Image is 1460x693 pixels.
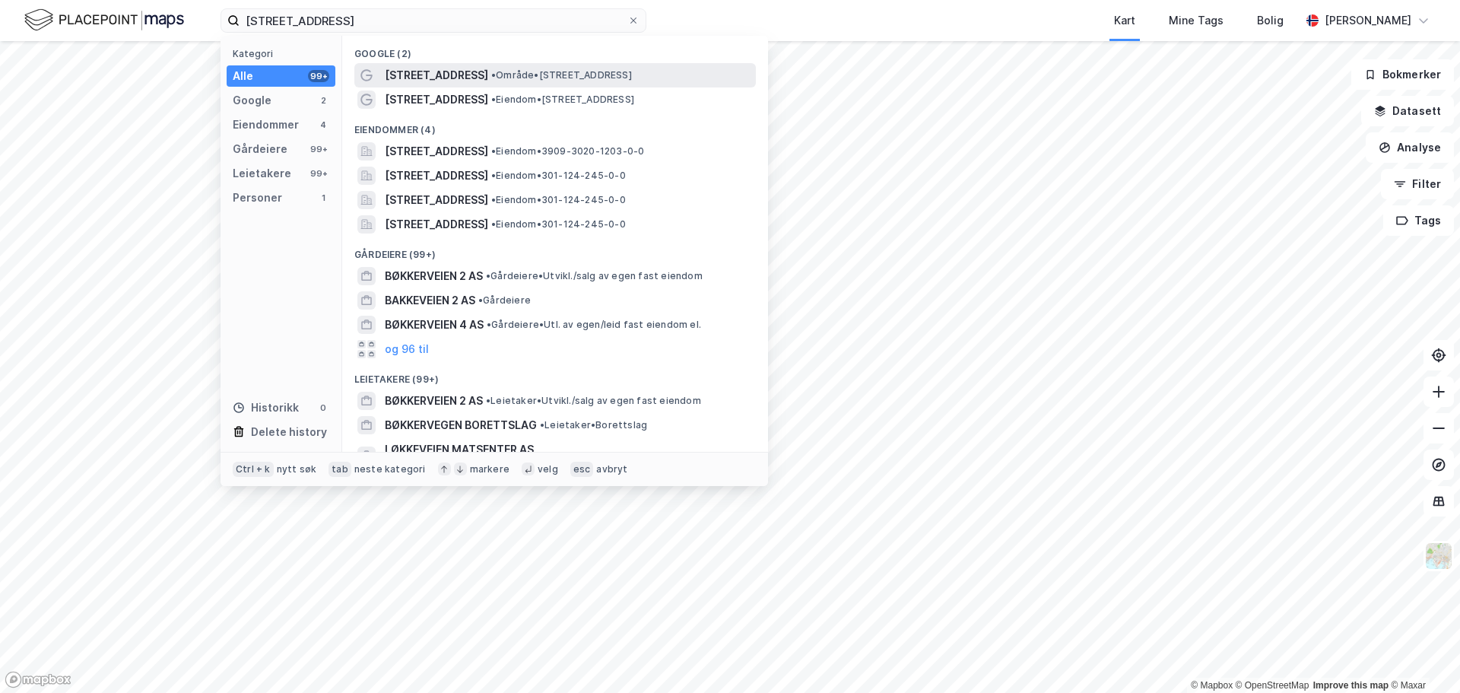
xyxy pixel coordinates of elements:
[491,218,626,230] span: Eiendom • 301-124-245-0-0
[308,167,329,180] div: 99+
[538,463,558,475] div: velg
[317,94,329,106] div: 2
[1169,11,1224,30] div: Mine Tags
[491,145,644,157] span: Eiendom • 3909-3020-1203-0-0
[570,462,594,477] div: esc
[385,416,537,434] span: BØKKERVEGEN BORETTSLAG
[540,419,647,431] span: Leietaker • Borettslag
[385,142,488,161] span: [STREET_ADDRESS]
[1114,11,1135,30] div: Kart
[385,392,483,410] span: BØKKERVEIEN 2 AS
[491,145,496,157] span: •
[251,423,327,441] div: Delete history
[1313,680,1389,691] a: Improve this map
[478,294,483,306] span: •
[1366,132,1454,163] button: Analyse
[1381,169,1454,199] button: Filter
[233,116,299,134] div: Eiendommer
[342,237,768,264] div: Gårdeiere (99+)
[277,463,317,475] div: nytt søk
[491,218,496,230] span: •
[478,294,531,307] span: Gårdeiere
[233,91,271,110] div: Google
[470,463,509,475] div: markere
[385,291,475,310] span: BAKKEVEIEN 2 AS
[328,462,351,477] div: tab
[385,167,488,185] span: [STREET_ADDRESS]
[385,340,429,358] button: og 96 til
[308,143,329,155] div: 99+
[233,140,287,158] div: Gårdeiere
[486,270,490,281] span: •
[540,419,544,431] span: •
[1351,59,1454,90] button: Bokmerker
[491,194,496,205] span: •
[491,170,626,182] span: Eiendom • 301-124-245-0-0
[1325,11,1411,30] div: [PERSON_NAME]
[5,671,71,688] a: Mapbox homepage
[487,319,701,331] span: Gårdeiere • Utl. av egen/leid fast eiendom el.
[385,440,750,459] span: LØKKEVEIEN MATSENTER AS
[385,91,488,109] span: [STREET_ADDRESS]
[342,36,768,63] div: Google (2)
[1383,205,1454,236] button: Tags
[1384,620,1460,693] iframe: Chat Widget
[233,399,299,417] div: Historikk
[491,69,632,81] span: Område • [STREET_ADDRESS]
[233,67,253,85] div: Alle
[342,361,768,389] div: Leietakere (99+)
[354,463,426,475] div: neste kategori
[1361,96,1454,126] button: Datasett
[1424,542,1453,571] img: Z
[487,319,491,330] span: •
[317,402,329,414] div: 0
[491,94,634,106] span: Eiendom • [STREET_ADDRESS]
[486,395,490,406] span: •
[491,94,496,105] span: •
[491,69,496,81] span: •
[240,9,627,32] input: Søk på adresse, matrikkel, gårdeiere, leietakere eller personer
[308,70,329,82] div: 99+
[385,267,483,285] span: BØKKERVEIEN 2 AS
[233,48,335,59] div: Kategori
[1257,11,1284,30] div: Bolig
[24,7,184,33] img: logo.f888ab2527a4732fd821a326f86c7f29.svg
[1236,680,1309,691] a: OpenStreetMap
[233,164,291,183] div: Leietakere
[317,119,329,131] div: 4
[342,112,768,139] div: Eiendommer (4)
[491,194,626,206] span: Eiendom • 301-124-245-0-0
[491,170,496,181] span: •
[385,316,484,334] span: BØKKERVEIEN 4 AS
[233,189,282,207] div: Personer
[486,270,703,282] span: Gårdeiere • Utvikl./salg av egen fast eiendom
[385,66,488,84] span: [STREET_ADDRESS]
[317,192,329,204] div: 1
[385,215,488,234] span: [STREET_ADDRESS]
[486,395,701,407] span: Leietaker • Utvikl./salg av egen fast eiendom
[385,191,488,209] span: [STREET_ADDRESS]
[233,462,274,477] div: Ctrl + k
[1191,680,1233,691] a: Mapbox
[596,463,627,475] div: avbryt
